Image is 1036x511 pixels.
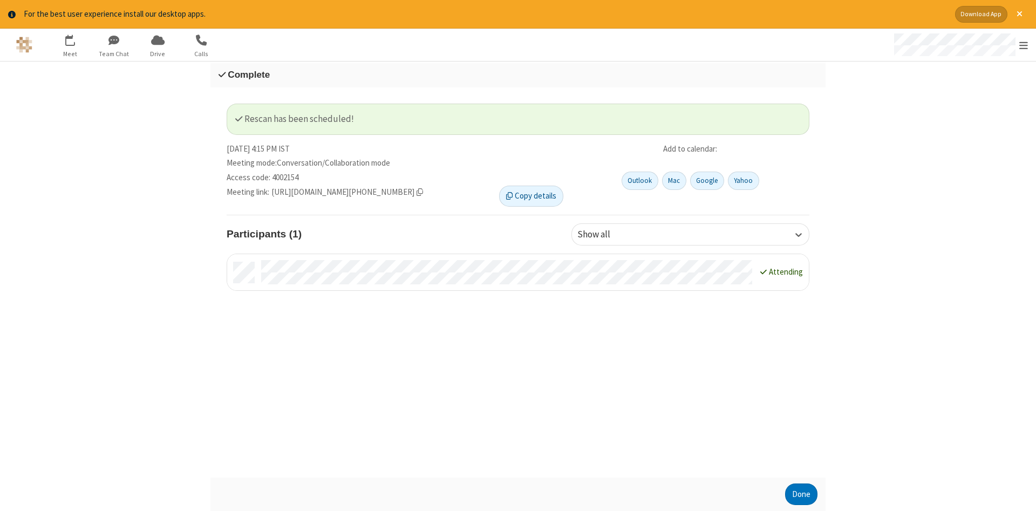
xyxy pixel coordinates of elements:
[769,267,803,277] span: Attending
[227,223,563,244] h4: Participants (1)
[24,8,947,21] div: For the best user experience install our desktop apps.
[785,483,817,505] button: Done
[1011,6,1028,23] button: Close alert
[219,70,817,80] h3: Complete
[73,35,80,43] div: 1
[955,6,1007,23] button: Download App
[690,172,724,190] button: Google
[622,143,759,155] p: Add to calendar:
[622,172,658,190] button: Outlook
[235,113,354,125] span: Rescan has been scheduled!
[499,186,563,207] button: Copy details
[138,49,178,59] span: Drive
[271,186,423,199] span: Copy meeting link
[577,228,629,242] div: Show all
[50,49,91,59] span: Meet
[662,172,686,190] button: Mac
[227,157,563,169] li: Meeting mode : Conversation/Collaboration mode
[227,172,563,184] li: Access code: 4002154
[16,37,32,53] img: Astra
[181,49,222,59] span: Calls
[728,172,759,190] button: Yahoo
[227,143,290,155] span: [DATE] 4:15 PM IST
[4,29,44,61] button: Logo
[94,49,134,59] span: Team Chat
[227,186,269,199] span: Meeting link :
[884,29,1036,61] div: Open menu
